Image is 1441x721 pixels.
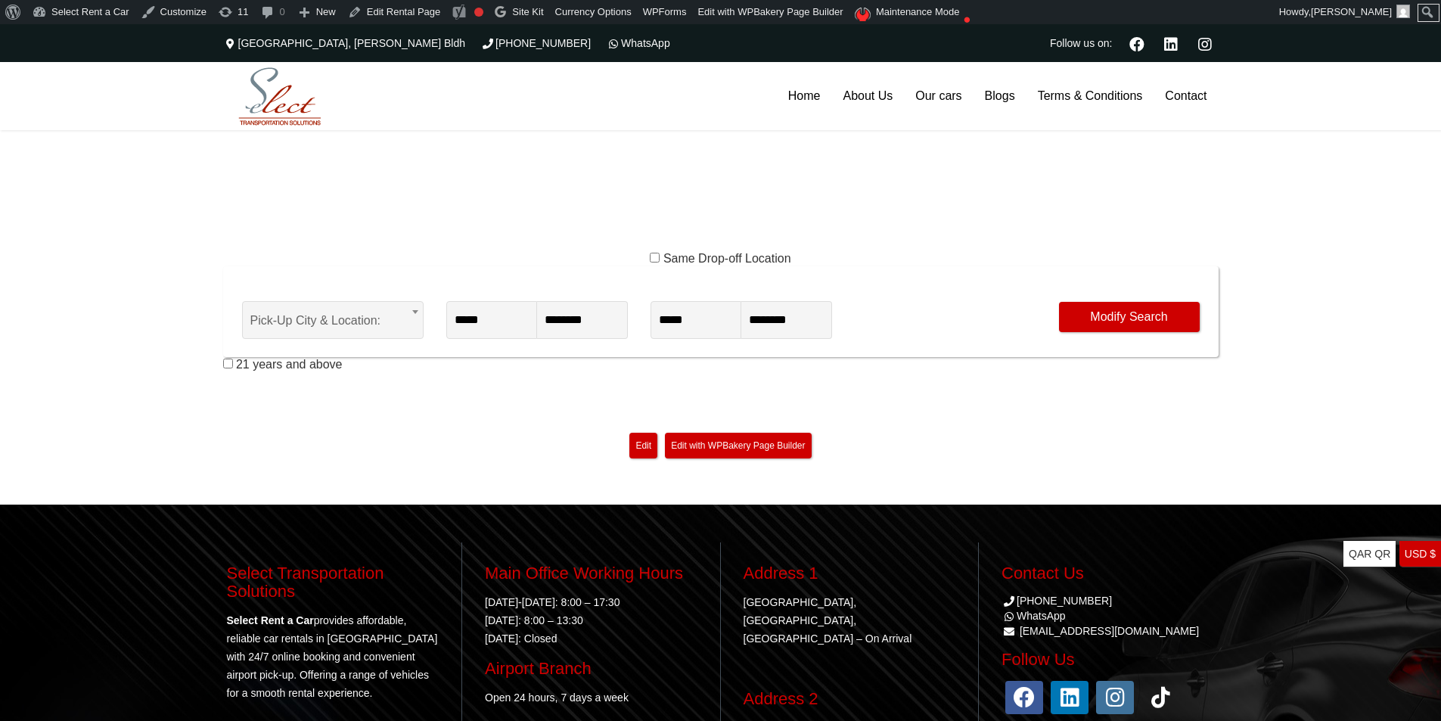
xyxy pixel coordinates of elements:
a: WhatsApp [1002,610,1066,622]
span: Pick-up Location [242,274,424,301]
a: [PHONE_NUMBER] [480,37,591,49]
img: Maintenance mode is disabled [855,8,874,21]
a: USD $ [1399,541,1441,567]
a: WhatsApp [606,37,670,49]
span: Site Kit [512,6,543,17]
a: Terms & Conditions [1026,62,1154,130]
div: Focus keyphrase not set [474,8,483,17]
a: Blogs [974,62,1026,130]
label: Same Drop-off Location [663,251,791,266]
h3: Main Office Working Hours [485,564,697,583]
h3: Follow Us [1002,651,1215,669]
span: Pick-Up Date [446,274,628,301]
span: Pick-Up City & Location: [242,301,424,339]
a: Home [777,62,832,130]
p: [DATE]-[DATE]: 8:00 – 17:30 [DATE]: 8:00 – 13:30 [DATE]: Closed [485,593,697,648]
span: Drop Off Date [651,274,832,301]
a: Instagram [1192,35,1219,51]
h3: Airport Branch [485,660,697,678]
a: About Us [831,62,904,130]
a: Edit [629,433,657,458]
p: provides affordable, reliable car rentals in [GEOGRAPHIC_DATA] with 24/7 online booking and conve... [227,611,439,702]
label: 21 years and above [236,357,343,372]
i: ● [959,4,974,17]
h3: Address 2 [744,690,956,708]
span: [PERSON_NAME] [1311,6,1392,17]
a: [GEOGRAPHIC_DATA], [GEOGRAPHIC_DATA], [GEOGRAPHIC_DATA] – On Arrival [744,596,912,645]
a: [EMAIL_ADDRESS][DOMAIN_NAME] [1020,625,1199,637]
img: Select Rent a Car [227,64,333,129]
a: QAR QR [1343,541,1396,567]
div: [GEOGRAPHIC_DATA], [PERSON_NAME] Bldh [223,24,474,62]
a: Facebook [1123,35,1151,51]
h3: Select Transportation Solutions [227,564,439,601]
p: Open 24 hours, 7 days a week [485,688,697,707]
a: Our cars [904,62,973,130]
a: Edit with WPBakery Page Builder [665,433,811,458]
strong: Select Rent a Car [227,614,314,626]
h3: Address 1 [744,564,956,583]
span: Pick-Up City & Location: [250,302,415,340]
a: Contact [1154,62,1218,130]
a: Linkedin [1158,35,1185,51]
li: Follow us on: [1046,24,1116,62]
a: [PHONE_NUMBER] [1002,595,1112,607]
button: Modify Search [1059,302,1200,332]
h3: Contact Us [1002,564,1215,583]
